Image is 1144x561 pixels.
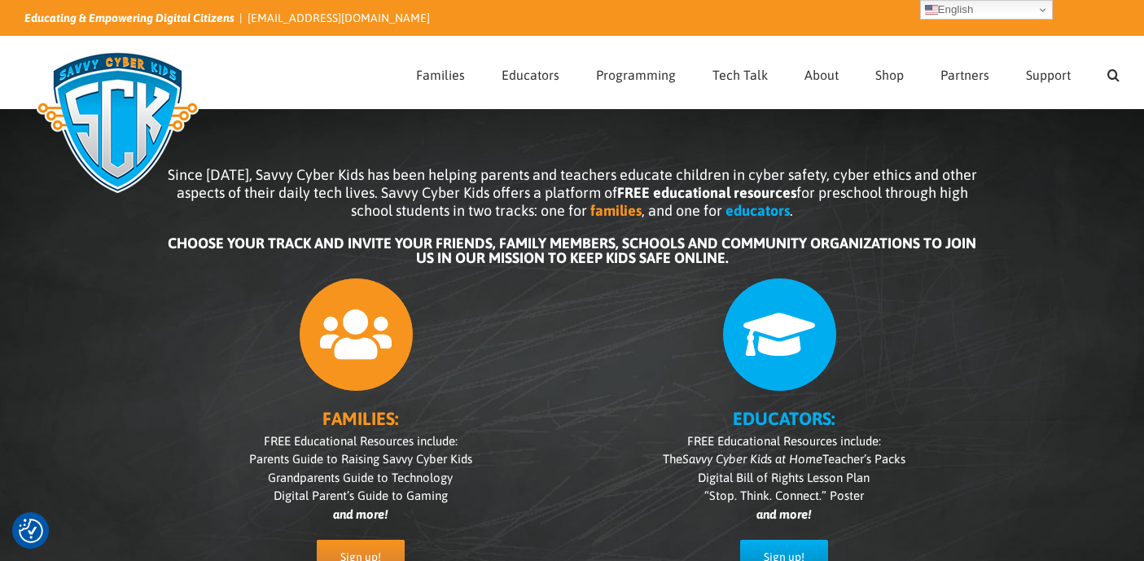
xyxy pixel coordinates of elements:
[642,202,722,219] span: , and one for
[502,37,559,108] a: Educators
[940,68,989,81] span: Partners
[264,434,458,448] span: FREE Educational Resources include:
[19,519,43,543] img: Revisit consent button
[19,519,43,543] button: Consent Preferences
[682,452,822,466] i: Savvy Cyber Kids at Home
[663,452,905,466] span: The Teacher’s Packs
[804,37,839,108] a: About
[1026,68,1071,81] span: Support
[502,68,559,81] span: Educators
[333,507,388,521] i: and more!
[1026,37,1071,108] a: Support
[416,37,1120,108] nav: Main Menu
[704,489,864,502] span: “Stop. Think. Connect.” Poster
[596,37,676,108] a: Programming
[249,452,472,466] span: Parents Guide to Raising Savvy Cyber Kids
[416,37,465,108] a: Families
[590,202,642,219] b: families
[248,11,430,24] a: [EMAIL_ADDRESS][DOMAIN_NAME]
[725,202,790,219] b: educators
[712,37,768,108] a: Tech Talk
[168,166,977,219] span: Since [DATE], Savvy Cyber Kids has been helping parents and teachers educate children in cyber sa...
[596,68,676,81] span: Programming
[804,68,839,81] span: About
[24,11,234,24] i: Educating & Empowering Digital Citizens
[268,471,453,484] span: Grandparents Guide to Technology
[940,37,989,108] a: Partners
[687,434,881,448] span: FREE Educational Resources include:
[1107,37,1120,108] a: Search
[416,68,465,81] span: Families
[875,68,904,81] span: Shop
[274,489,448,502] span: Digital Parent’s Guide to Gaming
[925,3,938,16] img: en
[790,202,793,219] span: .
[712,68,768,81] span: Tech Talk
[875,37,904,108] a: Shop
[322,408,398,429] b: FAMILIES:
[698,471,870,484] span: Digital Bill of Rights Lesson Plan
[733,408,835,429] b: EDUCATORS:
[24,41,211,204] img: Savvy Cyber Kids Logo
[756,507,811,521] i: and more!
[617,184,796,201] b: FREE educational resources
[168,234,976,266] b: CHOOSE YOUR TRACK AND INVITE YOUR FRIENDS, FAMILY MEMBERS, SCHOOLS AND COMMUNITY ORGANIZATIONS TO...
